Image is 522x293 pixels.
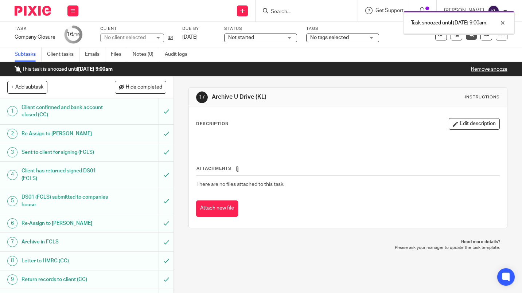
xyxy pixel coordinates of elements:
[465,94,500,100] div: Instructions
[133,47,159,62] a: Notes (0)
[67,30,80,39] div: 16
[7,147,17,157] div: 3
[411,19,487,27] p: Task snoozed until [DATE] 9:00am.
[7,196,17,206] div: 5
[224,26,297,32] label: Status
[111,47,127,62] a: Files
[7,256,17,266] div: 8
[7,274,17,285] div: 9
[7,81,47,93] button: + Add subtask
[15,6,51,16] img: Pixie
[488,5,499,17] img: svg%3E
[78,67,113,72] b: [DATE] 9:00am
[22,192,108,210] h1: DS01 (FCLS) submitted to companies house
[126,85,162,90] span: Hide completed
[22,128,108,139] h1: Re Assign to [PERSON_NAME]
[449,118,500,130] button: Edit description
[196,167,231,171] span: Attachments
[15,66,113,73] p: This task is snoozed until
[7,106,17,116] div: 1
[182,26,215,32] label: Due by
[104,34,152,41] div: No client selected
[196,91,208,103] div: 17
[15,34,55,41] div: Company Closure
[115,81,166,93] button: Hide completed
[73,33,80,37] small: /19
[182,35,198,40] span: [DATE]
[471,67,507,72] a: Remove snooze
[47,47,79,62] a: Client tasks
[196,245,500,251] p: Please ask your manager to update the task template.
[196,182,284,187] span: There are no files attached to this task.
[85,47,105,62] a: Emails
[196,239,500,245] p: Need more details?
[22,218,108,229] h1: Re-Assign to [PERSON_NAME]
[7,170,17,180] div: 4
[7,237,17,247] div: 7
[22,102,108,121] h1: Client confirmed and bank account closed (CC)
[196,200,238,217] button: Attach new file
[196,121,229,127] p: Description
[22,147,108,158] h1: Sent to client for signing (FCLS)
[100,26,173,32] label: Client
[7,218,17,228] div: 6
[212,93,364,101] h1: Archive U Drive (KL)
[22,165,108,184] h1: Client has returned signed DS01 (FCLS)
[15,26,55,32] label: Task
[165,47,193,62] a: Audit logs
[228,35,254,40] span: Not started
[7,129,17,139] div: 2
[22,255,108,266] h1: Letter to HMRC (CC)
[22,274,108,285] h1: Return records to client (CC)
[22,237,108,247] h1: Archive in FCLS
[310,35,349,40] span: No tags selected
[15,47,42,62] a: Subtasks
